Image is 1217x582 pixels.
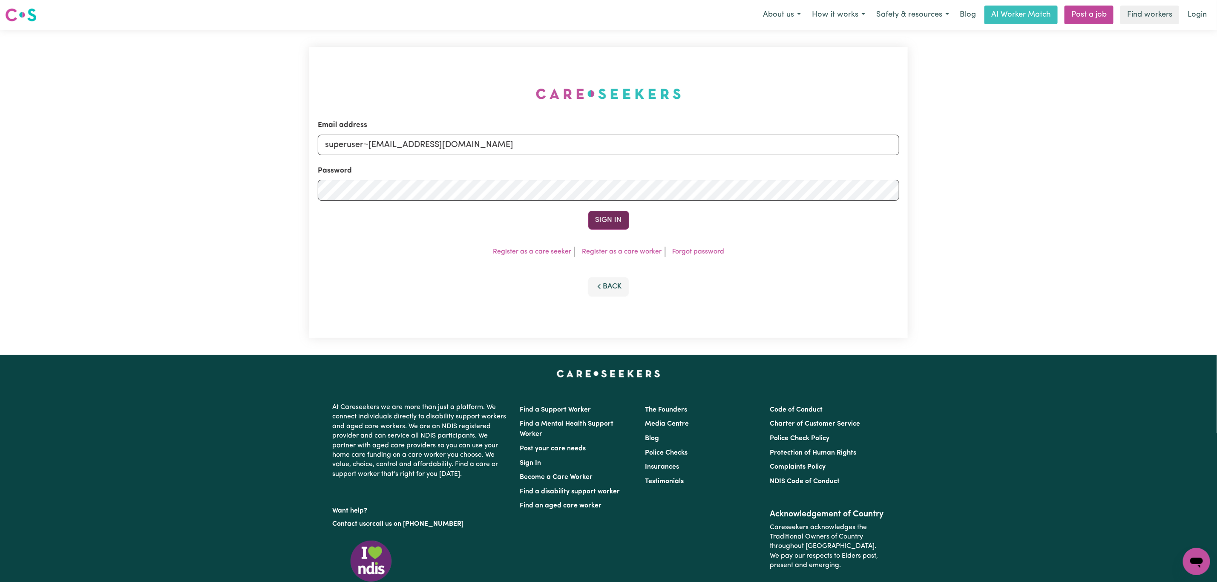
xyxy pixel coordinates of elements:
a: Careseekers home page [557,370,660,377]
button: About us [757,6,806,24]
a: Police Check Policy [770,435,829,442]
a: Find workers [1120,6,1179,24]
a: Post your care needs [520,445,586,452]
button: Sign In [588,211,629,230]
a: Contact us [333,521,366,527]
a: Find a Mental Health Support Worker [520,421,614,438]
a: Find a Support Worker [520,406,591,413]
a: Register as a care seeker [493,248,571,255]
a: Find a disability support worker [520,488,620,495]
h2: Acknowledgement of Country [770,509,884,519]
a: Find an aged care worker [520,502,602,509]
a: Charter of Customer Service [770,421,860,427]
p: At Careseekers we are more than just a platform. We connect individuals directly to disability su... [333,399,510,482]
a: The Founders [645,406,687,413]
p: or [333,516,510,532]
a: Testimonials [645,478,684,485]
a: AI Worker Match [984,6,1058,24]
a: Code of Conduct [770,406,823,413]
a: Sign In [520,460,541,467]
a: Careseekers logo [5,5,37,25]
button: Back [588,277,629,296]
a: NDIS Code of Conduct [770,478,840,485]
a: Protection of Human Rights [770,449,856,456]
a: Forgot password [672,248,724,255]
button: Safety & resources [871,6,955,24]
a: Become a Care Worker [520,474,593,481]
a: Insurances [645,464,679,470]
a: Register as a care worker [582,248,662,255]
a: Police Checks [645,449,688,456]
a: Blog [645,435,659,442]
a: Post a job [1065,6,1113,24]
button: How it works [806,6,871,24]
a: call us on [PHONE_NUMBER] [373,521,464,527]
a: Complaints Policy [770,464,826,470]
input: Email address [318,135,899,155]
a: Media Centre [645,421,689,427]
a: Blog [955,6,981,24]
img: Careseekers logo [5,7,37,23]
p: Careseekers acknowledges the Traditional Owners of Country throughout [GEOGRAPHIC_DATA]. We pay o... [770,519,884,574]
p: Want help? [333,503,510,516]
label: Email address [318,120,367,131]
iframe: Button to launch messaging window, conversation in progress [1183,548,1210,575]
a: Login [1182,6,1212,24]
label: Password [318,165,352,176]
